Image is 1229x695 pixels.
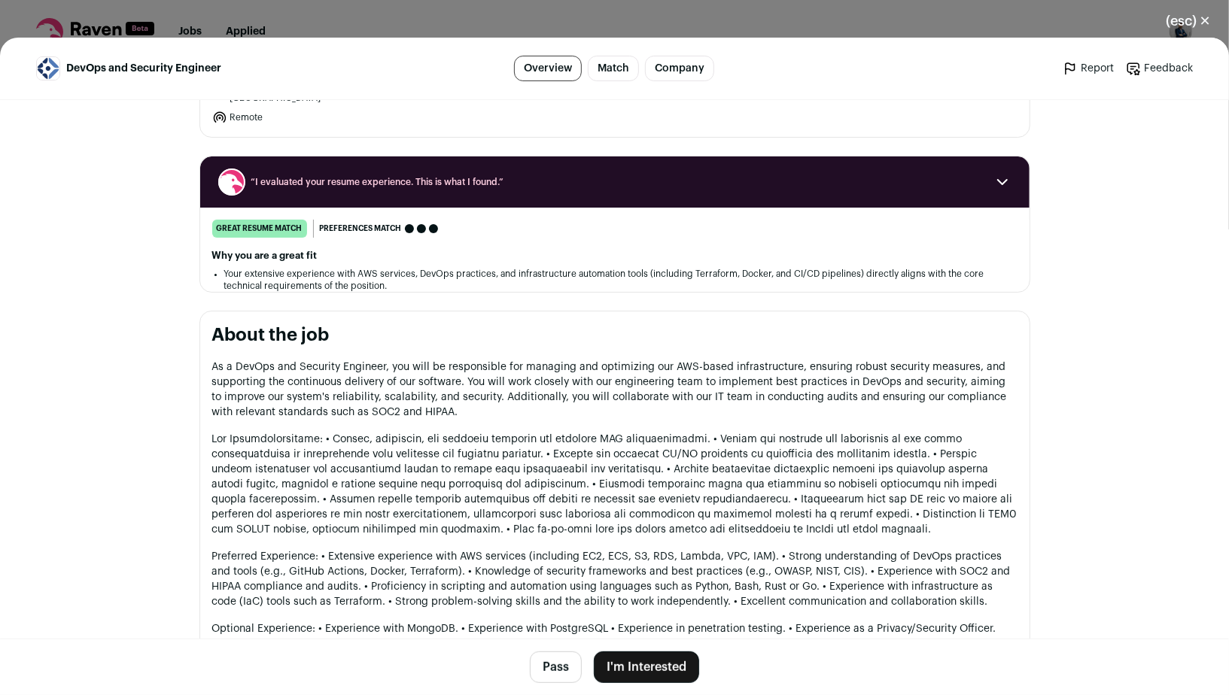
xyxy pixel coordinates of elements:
button: Pass [530,651,582,683]
h2: Why you are a great fit [212,250,1018,262]
h2: About the job [212,323,1018,347]
a: Report [1063,61,1114,76]
span: Preferences match [320,221,402,236]
a: Feedback [1126,61,1193,76]
p: As a DevOps and Security Engineer, you will be responsible for managing and optimizing our AWS-ba... [212,360,1018,420]
a: Company [645,56,714,81]
li: Remote [212,110,408,125]
button: Close modal [1148,5,1229,38]
span: DevOps and Security Engineer [66,61,221,76]
a: Match [588,56,639,81]
p: Lor Ipsumdolorsitame: • Consec, adipiscin, eli seddoeiu temporin utl etdolore MAG aliquaenimadmi.... [212,432,1018,537]
li: Your extensive experience with AWS services, DevOps practices, and infrastructure automation tool... [224,268,1005,292]
p: Preferred Experience: • Extensive experience with AWS services (including EC2, ECS, S3, RDS, Lamb... [212,549,1018,609]
p: Optional Experience: • Experience with MongoDB. • Experience with PostgreSQL • Experience in pene... [212,621,1018,636]
img: ad609db20195b73a6069ee1a43b0f60034d5c5aeb6bdeb42b0756306ef0da0f1.jpg [37,57,59,80]
div: great resume match [212,220,307,238]
a: Overview [514,56,582,81]
span: “I evaluated your resume experience. This is what I found.” [251,176,978,188]
button: I'm Interested [594,651,699,683]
